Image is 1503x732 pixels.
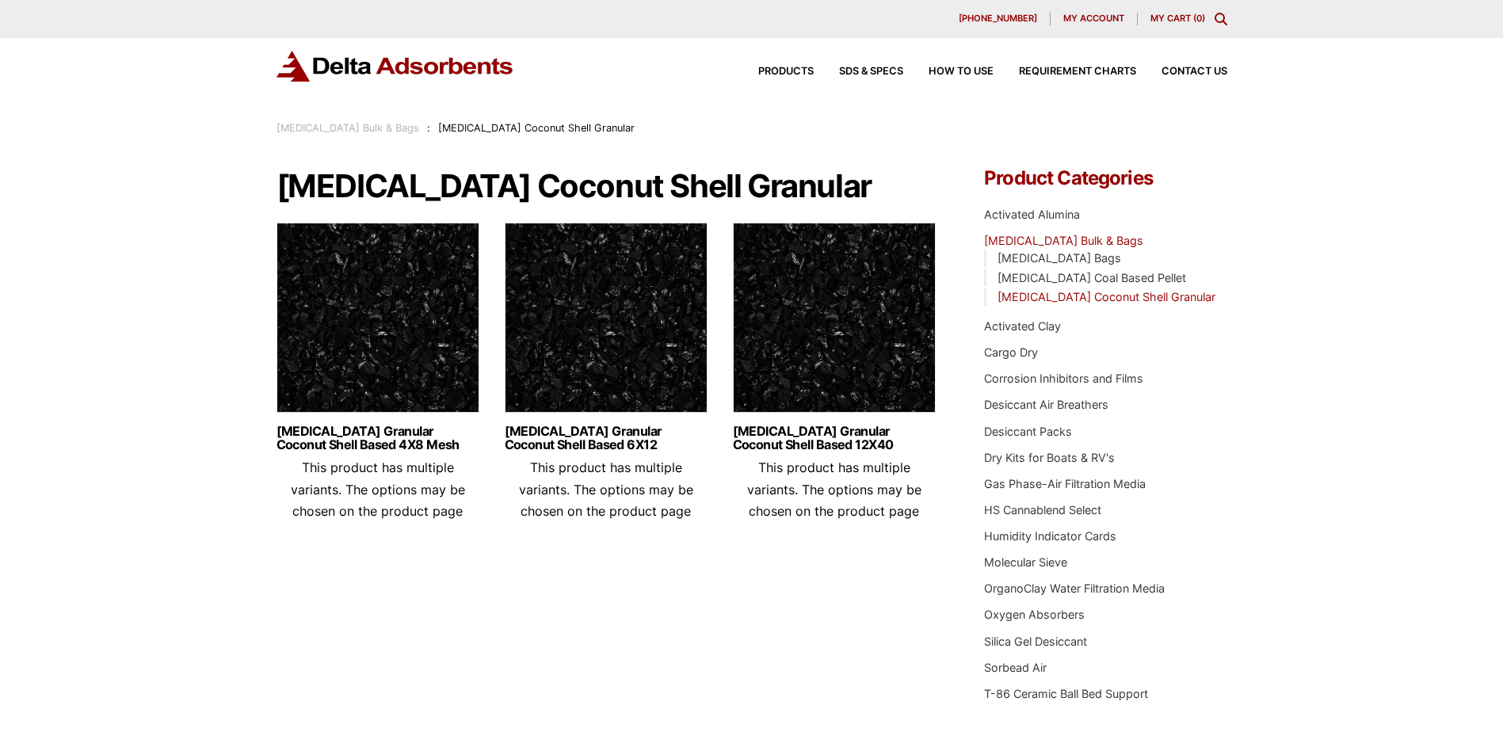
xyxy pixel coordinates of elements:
[994,67,1136,77] a: Requirement Charts
[505,425,708,452] a: [MEDICAL_DATA] Granular Coconut Shell Based 6X12
[438,122,635,134] span: [MEDICAL_DATA] Coconut Shell Granular
[984,234,1143,247] a: [MEDICAL_DATA] Bulk & Bags
[1150,13,1205,24] a: My Cart (0)
[903,67,994,77] a: How to Use
[277,223,479,421] img: Activated Carbon Mesh Granular
[984,503,1101,517] a: HS Cannablend Select
[946,13,1051,25] a: [PHONE_NUMBER]
[291,459,465,518] span: This product has multiple variants. The options may be chosen on the product page
[984,661,1047,674] a: Sorbead Air
[984,555,1067,569] a: Molecular Sieve
[984,208,1080,221] a: Activated Alumina
[984,425,1072,438] a: Desiccant Packs
[959,14,1037,23] span: [PHONE_NUMBER]
[929,67,994,77] span: How to Use
[998,271,1186,284] a: [MEDICAL_DATA] Coal Based Pellet
[733,425,936,452] a: [MEDICAL_DATA] Granular Coconut Shell Based 12X40
[1215,13,1227,25] div: Toggle Modal Content
[984,451,1115,464] a: Dry Kits for Boats & RV's
[733,67,814,77] a: Products
[984,529,1116,543] a: Humidity Indicator Cards
[1136,67,1227,77] a: Contact Us
[814,67,903,77] a: SDS & SPECS
[839,67,903,77] span: SDS & SPECS
[998,290,1215,303] a: [MEDICAL_DATA] Coconut Shell Granular
[984,687,1148,700] a: T-86 Ceramic Ball Bed Support
[277,169,937,204] h1: [MEDICAL_DATA] Coconut Shell Granular
[1019,67,1136,77] span: Requirement Charts
[998,251,1121,265] a: [MEDICAL_DATA] Bags
[1063,14,1124,23] span: My account
[427,122,430,134] span: :
[505,223,708,421] img: Activated Carbon Mesh Granular
[747,459,921,518] span: This product has multiple variants. The options may be chosen on the product page
[984,608,1085,621] a: Oxygen Absorbers
[984,345,1038,359] a: Cargo Dry
[1196,13,1202,24] span: 0
[984,477,1146,490] a: Gas Phase-Air Filtration Media
[733,223,936,421] img: Activated Carbon Mesh Granular
[984,169,1226,188] h4: Product Categories
[277,51,514,82] img: Delta Adsorbents
[1162,67,1227,77] span: Contact Us
[277,122,419,134] a: [MEDICAL_DATA] Bulk & Bags
[984,319,1061,333] a: Activated Clay
[984,581,1165,595] a: OrganoClay Water Filtration Media
[984,372,1143,385] a: Corrosion Inhibitors and Films
[519,459,693,518] span: This product has multiple variants. The options may be chosen on the product page
[277,425,479,452] a: [MEDICAL_DATA] Granular Coconut Shell Based 4X8 Mesh
[984,635,1087,648] a: Silica Gel Desiccant
[1051,13,1138,25] a: My account
[984,398,1108,411] a: Desiccant Air Breathers
[758,67,814,77] span: Products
